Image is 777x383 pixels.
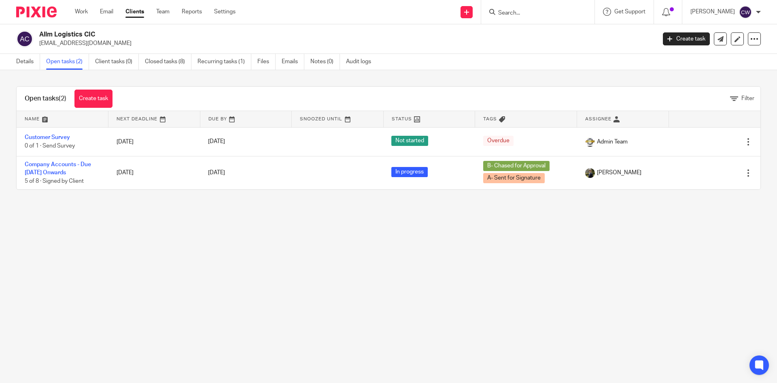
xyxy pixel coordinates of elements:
[597,169,641,177] span: [PERSON_NAME]
[125,8,144,16] a: Clients
[346,54,377,70] a: Audit logs
[100,8,113,16] a: Email
[391,136,428,146] span: Not started
[391,167,428,177] span: In progress
[614,9,645,15] span: Get Support
[741,96,754,101] span: Filter
[39,39,651,47] p: [EMAIL_ADDRESS][DOMAIN_NAME]
[208,139,225,145] span: [DATE]
[597,138,628,146] span: Admin Team
[25,143,75,149] span: 0 of 1 · Send Survey
[483,173,545,183] span: A- Sent for Signature
[156,8,170,16] a: Team
[74,90,113,108] a: Create task
[59,95,66,102] span: (2)
[663,32,710,45] a: Create task
[392,117,412,121] span: Status
[16,6,57,17] img: Pixie
[75,8,88,16] a: Work
[208,170,225,175] span: [DATE]
[182,8,202,16] a: Reports
[690,8,735,16] p: [PERSON_NAME]
[16,30,33,47] img: svg%3E
[282,54,304,70] a: Emails
[95,54,139,70] a: Client tasks (0)
[39,30,529,39] h2: Allm Logistics CIC
[25,178,84,184] span: 5 of 8 · Signed by Client
[483,161,550,171] span: B- Chased for Approval
[483,136,514,146] span: Overdue
[16,54,40,70] a: Details
[483,117,497,121] span: Tags
[197,54,251,70] a: Recurring tasks (1)
[257,54,276,70] a: Files
[214,8,236,16] a: Settings
[108,156,200,189] td: [DATE]
[310,54,340,70] a: Notes (0)
[739,6,752,19] img: svg%3E
[25,162,91,175] a: Company Accounts - Due [DATE] Onwards
[300,117,342,121] span: Snoozed Until
[108,127,200,156] td: [DATE]
[585,137,595,147] img: 1000002125.jpg
[145,54,191,70] a: Closed tasks (8)
[25,135,70,140] a: Customer Survey
[46,54,89,70] a: Open tasks (2)
[25,94,66,103] h1: Open tasks
[497,10,570,17] input: Search
[585,168,595,178] img: ACCOUNTING4EVERYTHING-9.jpg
